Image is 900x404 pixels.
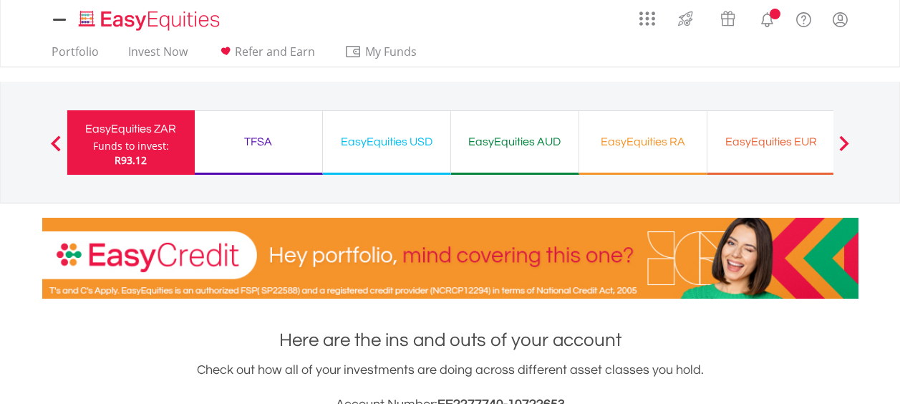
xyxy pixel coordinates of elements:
[42,218,858,299] img: EasyCredit Promotion Banner
[211,44,321,67] a: Refer and Earn
[42,327,858,353] h1: Here are the ins and outs of your account
[235,44,315,59] span: Refer and Earn
[630,4,664,27] a: AppsGrid
[716,7,740,30] img: vouchers-v2.svg
[344,42,438,61] span: My Funds
[460,132,570,152] div: EasyEquities AUD
[785,4,822,32] a: FAQ's and Support
[332,132,442,152] div: EasyEquities USD
[203,132,314,152] div: TFSA
[73,4,226,32] a: Home page
[46,44,105,67] a: Portfolio
[830,143,858,157] button: Next
[115,153,147,167] span: R93.12
[42,143,70,157] button: Previous
[674,7,697,30] img: thrive-v2.svg
[76,119,186,139] div: EasyEquities ZAR
[588,132,698,152] div: EasyEquities RA
[716,132,826,152] div: EasyEquities EUR
[749,4,785,32] a: Notifications
[822,4,858,35] a: My Profile
[639,11,655,27] img: grid-menu-icon.svg
[93,139,169,153] div: Funds to invest:
[76,9,226,32] img: EasyEquities_Logo.png
[122,44,193,67] a: Invest Now
[707,4,749,30] a: Vouchers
